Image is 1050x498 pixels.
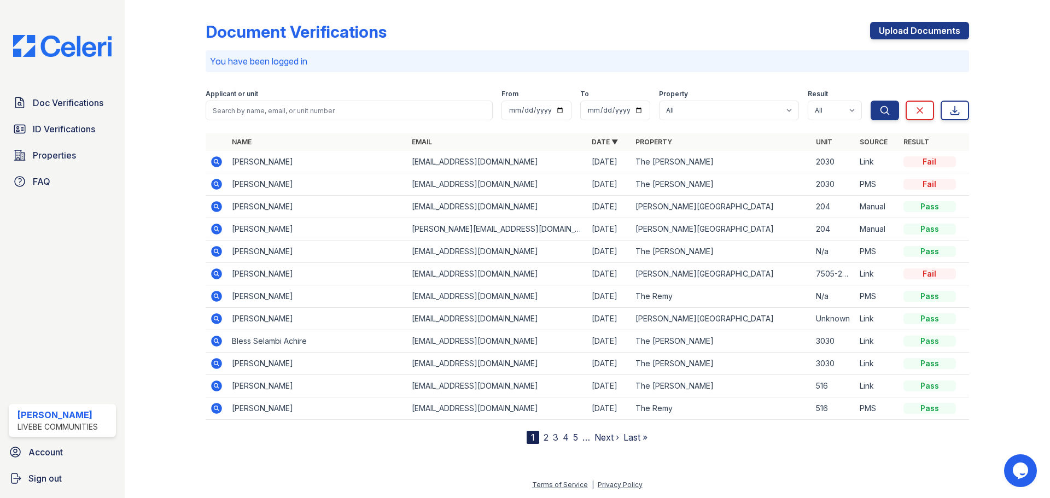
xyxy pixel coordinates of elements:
[598,481,643,489] a: Privacy Policy
[903,156,956,167] div: Fail
[206,101,493,120] input: Search by name, email, or unit number
[580,90,589,98] label: To
[631,241,811,263] td: The [PERSON_NAME]
[587,353,631,375] td: [DATE]
[855,196,899,218] td: Manual
[587,151,631,173] td: [DATE]
[33,175,50,188] span: FAQ
[227,353,407,375] td: [PERSON_NAME]
[9,118,116,140] a: ID Verifications
[812,151,855,173] td: 2030
[631,285,811,308] td: The Remy
[407,330,587,353] td: [EMAIL_ADDRESS][DOMAIN_NAME]
[573,432,578,443] a: 5
[631,397,811,420] td: The Remy
[903,201,956,212] div: Pass
[28,446,63,459] span: Account
[544,432,549,443] a: 2
[4,467,120,489] a: Sign out
[631,151,811,173] td: The [PERSON_NAME]
[587,397,631,420] td: [DATE]
[855,241,899,263] td: PMS
[227,196,407,218] td: [PERSON_NAME]
[412,138,432,146] a: Email
[582,431,590,444] span: …
[227,263,407,285] td: [PERSON_NAME]
[227,173,407,196] td: [PERSON_NAME]
[227,397,407,420] td: [PERSON_NAME]
[33,149,76,162] span: Properties
[4,441,120,463] a: Account
[903,138,929,146] a: Result
[407,218,587,241] td: [PERSON_NAME][EMAIL_ADDRESS][DOMAIN_NAME]
[812,263,855,285] td: 7505-203
[812,173,855,196] td: 2030
[812,241,855,263] td: N/a
[501,90,518,98] label: From
[17,408,98,421] div: [PERSON_NAME]
[227,375,407,397] td: [PERSON_NAME]
[631,353,811,375] td: The [PERSON_NAME]
[635,138,672,146] a: Property
[631,330,811,353] td: The [PERSON_NAME]
[855,285,899,308] td: PMS
[407,353,587,375] td: [EMAIL_ADDRESS][DOMAIN_NAME]
[587,285,631,308] td: [DATE]
[527,431,539,444] div: 1
[206,22,387,42] div: Document Verifications
[407,308,587,330] td: [EMAIL_ADDRESS][DOMAIN_NAME]
[812,353,855,375] td: 3030
[855,375,899,397] td: Link
[227,330,407,353] td: Bless Selambi Achire
[17,421,98,432] div: LiveBe Communities
[592,481,594,489] div: |
[855,353,899,375] td: Link
[903,268,956,279] div: Fail
[407,173,587,196] td: [EMAIL_ADDRESS][DOMAIN_NAME]
[587,173,631,196] td: [DATE]
[587,196,631,218] td: [DATE]
[227,218,407,241] td: [PERSON_NAME]
[206,90,258,98] label: Applicant or unit
[631,196,811,218] td: [PERSON_NAME][GEOGRAPHIC_DATA]
[33,96,103,109] span: Doc Verifications
[659,90,688,98] label: Property
[9,171,116,192] a: FAQ
[812,218,855,241] td: 204
[227,151,407,173] td: [PERSON_NAME]
[1004,454,1039,487] iframe: chat widget
[903,358,956,369] div: Pass
[407,397,587,420] td: [EMAIL_ADDRESS][DOMAIN_NAME]
[631,173,811,196] td: The [PERSON_NAME]
[903,291,956,302] div: Pass
[227,241,407,263] td: [PERSON_NAME]
[227,308,407,330] td: [PERSON_NAME]
[812,308,855,330] td: Unknown
[903,246,956,257] div: Pass
[812,330,855,353] td: 3030
[855,173,899,196] td: PMS
[903,336,956,347] div: Pass
[594,432,619,443] a: Next ›
[407,151,587,173] td: [EMAIL_ADDRESS][DOMAIN_NAME]
[855,151,899,173] td: Link
[631,263,811,285] td: [PERSON_NAME][GEOGRAPHIC_DATA]
[587,375,631,397] td: [DATE]
[903,403,956,414] div: Pass
[812,285,855,308] td: N/a
[587,308,631,330] td: [DATE]
[903,179,956,190] div: Fail
[855,397,899,420] td: PMS
[812,375,855,397] td: 516
[631,375,811,397] td: The [PERSON_NAME]
[808,90,828,98] label: Result
[592,138,618,146] a: Date ▼
[232,138,252,146] a: Name
[903,224,956,235] div: Pass
[9,144,116,166] a: Properties
[28,472,62,485] span: Sign out
[855,308,899,330] td: Link
[407,285,587,308] td: [EMAIL_ADDRESS][DOMAIN_NAME]
[587,218,631,241] td: [DATE]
